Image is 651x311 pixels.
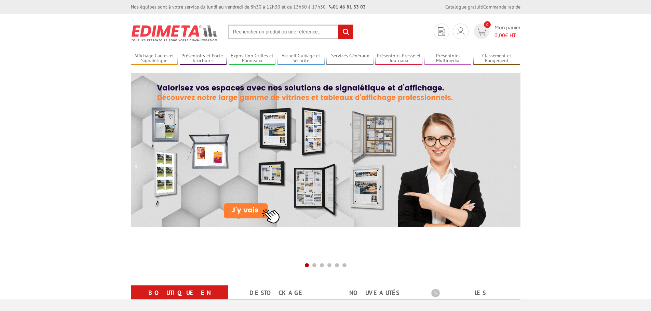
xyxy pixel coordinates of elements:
[484,21,491,28] span: 0
[338,25,353,39] input: rechercher
[438,27,445,36] img: devis rapide
[375,53,422,64] a: Présentoirs Presse et Journaux
[472,24,520,39] a: devis rapide 0 Mon panier 0,00€ HT
[494,31,520,39] span: € HT
[431,287,517,300] b: Les promotions
[131,53,178,64] a: Affichage Cadres et Signalétique
[236,287,317,299] a: Destockage
[445,3,520,10] div: |
[473,53,520,64] a: Classement et Rangement
[483,4,520,10] a: Commande rapide
[334,287,415,299] a: nouveautés
[329,4,366,10] strong: 01 46 81 33 03
[424,53,472,64] a: Présentoirs Multimédia
[228,25,353,39] input: Rechercher un produit ou une référence...
[326,53,374,64] a: Services Généraux
[457,27,464,36] img: devis rapide
[277,53,325,64] a: Accueil Guidage et Sécurité
[180,53,227,64] a: Présentoirs et Porte-brochures
[229,53,276,64] a: Exposition Grilles et Panneaux
[494,24,520,39] span: Mon panier
[494,32,505,39] span: 0,00
[131,3,366,10] div: Nos équipes sont à votre service du lundi au vendredi de 8h30 à 12h30 et de 13h30 à 17h30
[476,28,486,36] img: devis rapide
[131,20,218,46] img: Présentoir, panneau, stand - Edimeta - PLV, affichage, mobilier bureau, entreprise
[445,4,482,10] a: Catalogue gratuit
